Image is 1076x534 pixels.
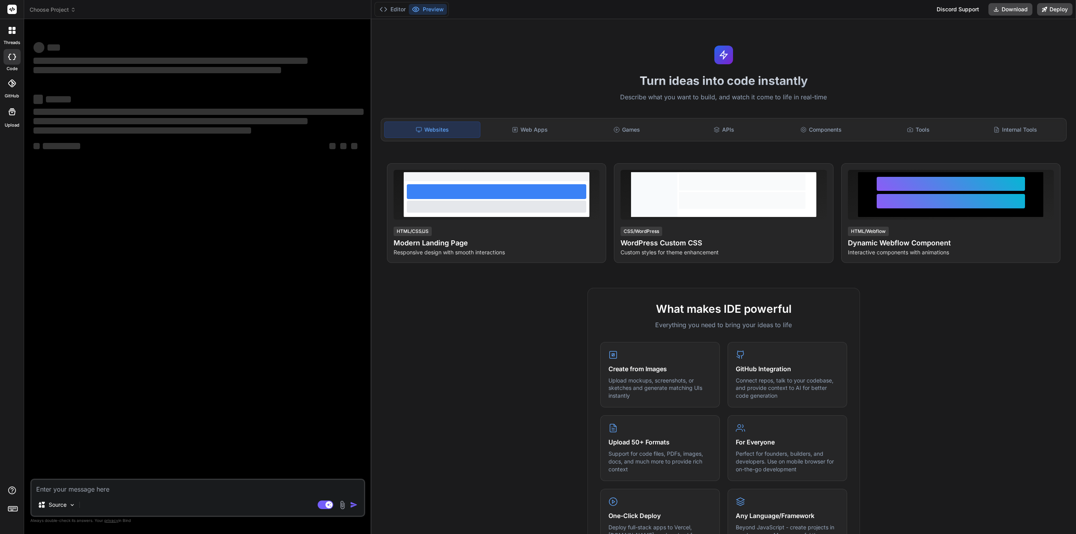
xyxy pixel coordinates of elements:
[43,143,80,149] span: ‌
[608,450,712,473] p: Support for code files, PDFs, images, docs, and much more to provide rich context
[350,501,358,509] img: icon
[608,511,712,520] h4: One-Click Deploy
[1037,3,1072,16] button: Deploy
[376,74,1071,88] h1: Turn ideas into code instantly
[351,143,357,149] span: ‌
[33,109,364,115] span: ‌
[33,143,40,149] span: ‌
[5,122,19,129] label: Upload
[600,301,847,317] h2: What makes IDE powerful
[774,122,869,138] div: Components
[33,42,44,53] span: ‌
[870,122,966,138] div: Tools
[736,511,839,520] h4: Any Language/Framework
[409,4,447,15] button: Preview
[47,44,60,51] span: ‌
[967,122,1063,138] div: Internal Tools
[848,248,1054,256] p: Interactive components with animations
[621,238,826,248] h4: WordPress Custom CSS
[30,6,76,14] span: Choose Project
[988,3,1032,16] button: Download
[104,518,118,523] span: privacy
[329,143,336,149] span: ‌
[848,238,1054,248] h4: Dynamic Webflow Component
[4,39,20,46] label: threads
[621,248,826,256] p: Custom styles for theme enhancement
[736,377,839,400] p: Connect repos, talk to your codebase, and provide context to AI for better code generation
[338,501,347,509] img: attachment
[33,95,43,104] span: ‌
[384,122,480,138] div: Websites
[932,3,984,16] div: Discord Support
[46,96,71,102] span: ‌
[482,122,577,138] div: Web Apps
[848,227,889,236] div: HTML/Webflow
[376,4,409,15] button: Editor
[340,143,346,149] span: ‌
[608,377,712,400] p: Upload mockups, screenshots, or sketches and generate matching UIs instantly
[736,364,839,374] h4: GitHub Integration
[33,58,308,64] span: ‌
[608,437,712,447] h4: Upload 50+ Formats
[579,122,675,138] div: Games
[736,450,839,473] p: Perfect for founders, builders, and developers. Use on mobile browser for on-the-go development
[5,93,19,99] label: GitHub
[621,227,662,236] div: CSS/WordPress
[33,127,251,134] span: ‌
[394,248,600,256] p: Responsive design with smooth interactions
[608,364,712,374] h4: Create from Images
[33,118,308,124] span: ‌
[33,67,281,73] span: ‌
[394,238,600,248] h4: Modern Landing Page
[676,122,772,138] div: APIs
[376,92,1071,102] p: Describe what you want to build, and watch it come to life in real-time
[69,502,76,508] img: Pick Models
[7,65,18,72] label: code
[600,320,847,330] p: Everything you need to bring your ideas to life
[736,437,839,447] h4: For Everyone
[30,517,365,524] p: Always double-check its answers. Your in Bind
[49,501,67,509] p: Source
[394,227,432,236] div: HTML/CSS/JS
